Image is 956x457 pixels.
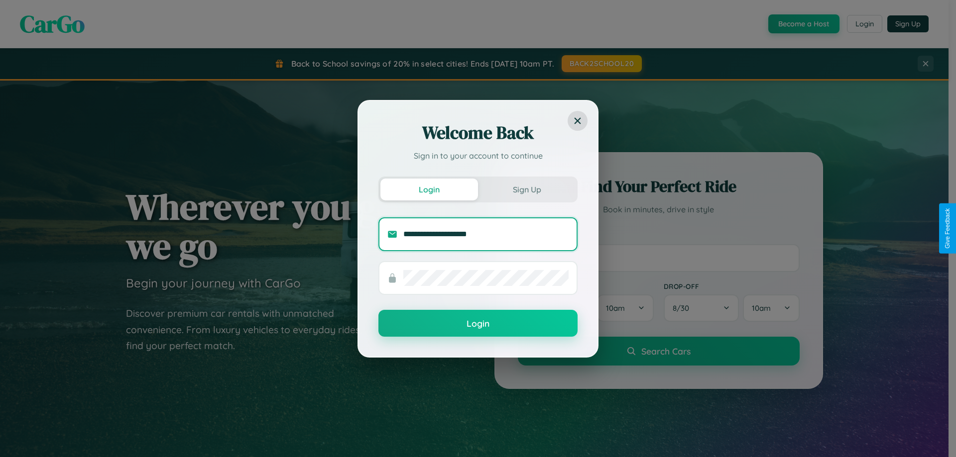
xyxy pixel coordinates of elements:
[380,179,478,200] button: Login
[944,208,951,249] div: Give Feedback
[378,150,578,162] p: Sign in to your account to continue
[478,179,576,200] button: Sign Up
[378,121,578,145] h2: Welcome Back
[378,310,578,337] button: Login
